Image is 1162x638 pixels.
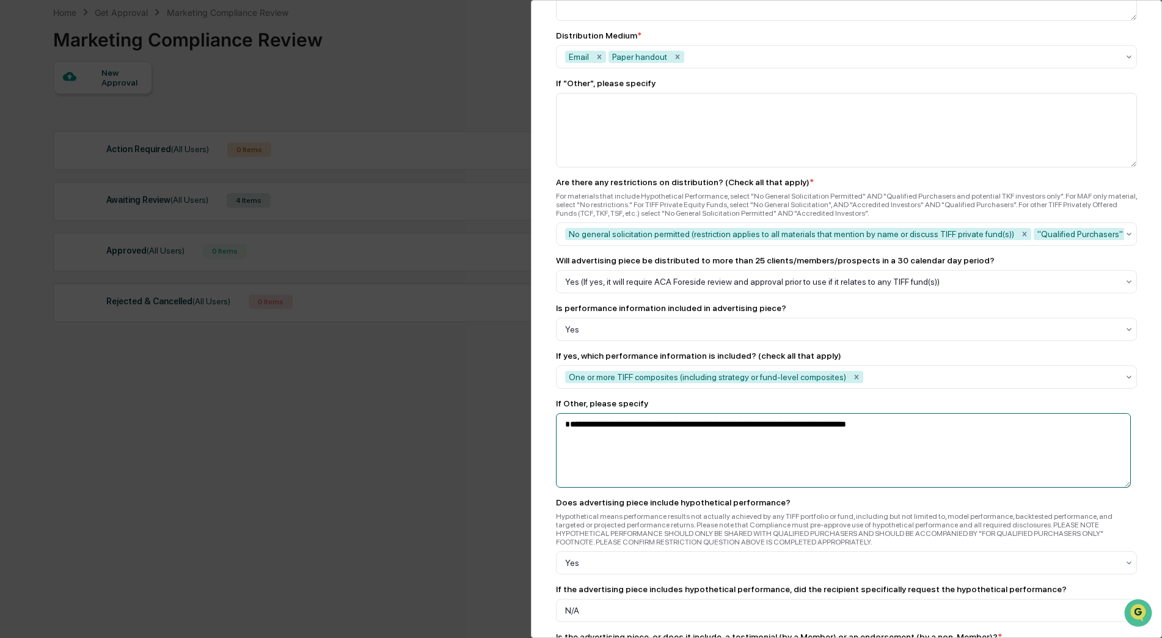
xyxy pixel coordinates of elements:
span: Data Lookup [24,177,77,189]
div: Remove Paper handout [671,51,684,63]
div: Start new chat [42,94,200,106]
div: 🖐️ [12,155,22,165]
span: Pylon [122,207,148,216]
p: How can we help? [12,26,222,45]
div: Hypothetical means performance results not actually achieved by any TIFF portfolio or fund, inclu... [556,512,1137,546]
button: Start new chat [208,97,222,112]
div: Email [565,51,593,63]
div: If the advertising piece includes hypothetical performance, did the recipient specifically reques... [556,584,1067,594]
div: 🔎 [12,178,22,188]
div: If yes, which performance information is included? (check all that apply) [556,351,841,361]
div: Remove No general solicitation permitted (restriction applies to all materials that mention by na... [1018,228,1031,240]
input: Clear [32,56,202,68]
a: Powered byPylon [86,207,148,216]
a: 🖐️Preclearance [7,149,84,171]
div: No general solicitation permitted (restriction applies to all materials that mention by name or d... [565,228,1018,240]
span: Preclearance [24,154,79,166]
div: "Qualified Purchasers" Only [1034,228,1146,240]
div: Are there any restrictions on distribution? (Check all that apply) [556,177,814,187]
div: Distribution Medium [556,31,641,40]
iframe: Open customer support [1123,598,1156,631]
img: 1746055101610-c473b297-6a78-478c-a979-82029cc54cd1 [12,94,34,116]
a: 🔎Data Lookup [7,172,82,194]
span: Attestations [101,154,152,166]
div: Is performance information included in advertising piece? [556,303,786,313]
div: For materials that include Hypothetical Performance, select "No General Solicitation Permitted" A... [556,192,1137,218]
div: One or more TIFF composites (including strategy or fund-level composites) [565,371,850,383]
div: We're available if you need us! [42,106,155,116]
a: 🗄️Attestations [84,149,156,171]
div: Will advertising piece be distributed to more than 25 clients/members/prospects in a 30 calendar ... [556,255,995,265]
div: Remove Email [593,51,606,63]
div: Paper handout [608,51,671,63]
div: 🗄️ [89,155,98,165]
div: Remove One or more TIFF composites (including strategy or fund-level composites) [850,371,863,383]
div: Does advertising piece include hypothetical performance? [556,497,791,507]
div: If "Other", please specify [556,78,1137,88]
div: If Other, please specify [556,398,1137,408]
